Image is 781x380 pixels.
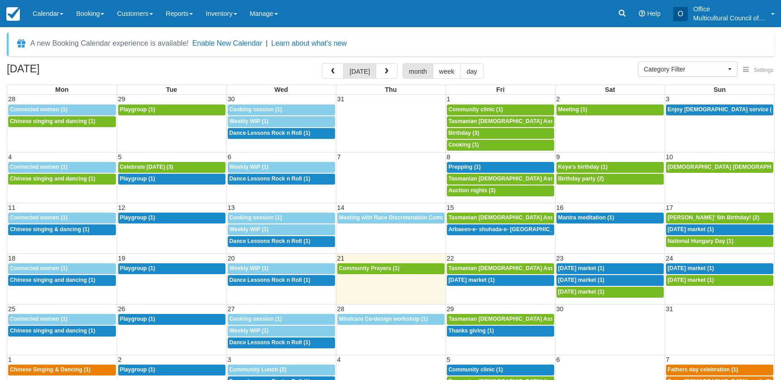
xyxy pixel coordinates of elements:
span: Wed [274,86,288,93]
span: [DATE] market (1) [558,265,604,271]
a: Playgroup (1) [118,365,225,375]
span: 10 [665,153,674,161]
a: Chinese singing and dancing (1) [8,326,116,337]
span: 16 [556,204,565,211]
button: Settings [738,64,779,77]
a: Connected women (1) [8,213,116,223]
span: 6 [227,153,232,161]
span: Tasmanian [DEMOGRAPHIC_DATA] Association -Weekly Praying (1) [449,214,628,221]
span: Chinese Singing & Dancing (1) [10,366,91,373]
span: Playgroup (1) [120,316,155,322]
p: Multicultural Council of [GEOGRAPHIC_DATA] [693,14,766,23]
a: Weekly WIP (1) [228,326,335,337]
a: Connected women (1) [8,162,116,173]
span: [PERSON_NAME]' 5th Birthday! (2) [668,214,760,221]
span: 20 [227,255,236,262]
span: Sun [714,86,726,93]
a: Connected women (1) [8,314,116,325]
a: Meeting (1) [556,104,664,115]
span: 27 [227,305,236,313]
a: Cooking session (1) [228,213,335,223]
span: 12 [117,204,126,211]
span: 21 [336,255,345,262]
span: Playgroup (1) [120,214,155,221]
span: 18 [7,255,16,262]
span: 4 [336,356,342,363]
span: 11 [7,204,16,211]
button: Enable New Calendar [192,39,262,48]
span: Keya‘s birthday (1) [558,164,608,170]
span: Weekly WIP (1) [230,226,269,233]
span: Playgroup (1) [120,366,155,373]
a: Chinese singing and dancing (1) [8,116,116,127]
a: [DATE] market (1) [556,287,664,298]
button: day [460,63,483,79]
span: Dance Lessons Rock n Roll (1) [230,176,311,182]
a: Keya‘s birthday (1) [556,162,664,173]
span: 26 [117,305,126,313]
a: Community Prayers (1) [337,263,445,274]
span: Playgroup (1) [120,176,155,182]
a: Enjoy [DEMOGRAPHIC_DATA] service (3) [666,104,774,115]
a: Birthday (3) [447,128,554,139]
h2: [DATE] [7,63,121,80]
span: Fathers day celebration (1) [668,366,738,373]
span: 13 [227,204,236,211]
span: [DATE] market (1) [558,277,604,283]
a: Mantra meditation (1) [556,213,664,223]
span: Meeting (1) [558,106,588,113]
span: Dance Lessons Rock n Roll (1) [230,339,311,346]
span: Tasmanian [DEMOGRAPHIC_DATA] Association -Weekly Praying (1) [449,176,628,182]
a: Birthday party (2) [556,174,664,185]
span: 8 [446,153,451,161]
a: Chinese singing & dancing (1) [8,224,116,235]
a: Dance Lessons Rock n Roll (1) [228,236,335,247]
span: 15 [446,204,455,211]
a: Weekly WIP (1) [228,224,335,235]
span: Tasmanian [DEMOGRAPHIC_DATA] Association -Weekly Praying (1) [449,316,628,322]
span: [DATE] market (1) [449,277,495,283]
a: Playgroup (1) [118,104,225,115]
a: Playgroup (1) [118,213,225,223]
span: 2 [117,356,123,363]
span: 1 [7,356,13,363]
span: 6 [556,356,561,363]
span: Connected women (1) [10,265,67,271]
span: National Hungary Day (1) [668,238,733,244]
a: Dance Lessons Rock n Roll (1) [228,275,335,286]
p: Office [693,5,766,14]
span: Weekly WIP (1) [230,265,269,271]
a: Arbaeen-e- shuhada-e- [GEOGRAPHIC_DATA] (1) [447,224,554,235]
a: Cooking (1) [447,140,554,151]
span: 29 [117,95,126,103]
a: Auction nights (3) [447,185,554,196]
span: Tasmanian [DEMOGRAPHIC_DATA] Association -Weekly Praying (1) [449,118,628,124]
span: Weekly WIP (1) [230,164,269,170]
span: 2 [556,95,561,103]
span: Cooking (1) [449,142,479,148]
a: Community clinic (1) [447,365,554,375]
span: 3 [665,95,671,103]
i: Help [639,10,645,17]
span: Community clinic (1) [449,366,503,373]
span: Dance Lessons Rock n Roll (1) [230,238,311,244]
a: Learn about what's new [271,39,347,47]
a: Community clinic (1) [447,104,554,115]
span: Mindcare Co-design workshop (1) [339,316,428,322]
a: Fathers day celebration (1) [666,365,774,375]
span: 28 [7,95,16,103]
a: [PERSON_NAME]' 5th Birthday! (2) [666,213,774,223]
span: 7 [665,356,671,363]
a: Weekly WIP (1) [228,116,335,127]
a: Dance Lessons Rock n Roll (1) [228,174,335,185]
span: Settings [754,67,773,73]
span: 5 [117,153,123,161]
span: Thu [385,86,397,93]
span: 1 [446,95,451,103]
a: [DATE] market (1) [666,275,774,286]
a: Tasmanian [DEMOGRAPHIC_DATA] Association -Weekly Praying (1) [447,263,554,274]
button: Category Filter [638,62,738,77]
span: Sat [605,86,615,93]
span: Playgroup (1) [120,265,155,271]
span: 30 [556,305,565,313]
